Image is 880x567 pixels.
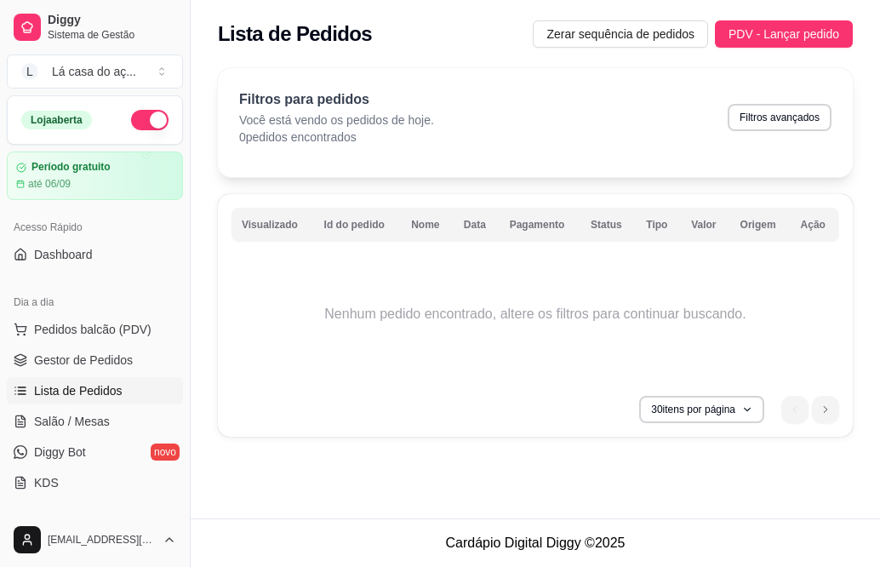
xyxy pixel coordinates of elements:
button: Pedidos balcão (PDV) [7,316,183,343]
button: PDV - Lançar pedido [715,20,853,48]
th: Id do pedido [314,208,402,242]
span: L [21,63,38,80]
article: Período gratuito [31,161,111,174]
a: KDS [7,469,183,496]
p: Você está vendo os pedidos de hoje. [239,112,434,129]
th: Valor [681,208,729,242]
span: [EMAIL_ADDRESS][DOMAIN_NAME] [48,533,156,547]
footer: Cardápio Digital Diggy © 2025 [191,518,880,567]
span: Diggy [48,13,176,28]
a: Lista de Pedidos [7,377,183,404]
th: Status [580,208,636,242]
button: 30itens por página [639,396,764,423]
div: Lá casa do aç ... [52,63,136,80]
a: Período gratuitoaté 06/09 [7,152,183,200]
div: Dia a dia [7,289,183,316]
th: Nome [401,208,454,242]
span: Dashboard [34,246,93,263]
td: Nenhum pedido encontrado, altere os filtros para continuar buscando. [231,246,839,382]
th: Visualizado [231,208,314,242]
th: Origem [730,208,791,242]
div: Loja aberta [21,111,92,129]
a: Gestor de Pedidos [7,346,183,374]
nav: pagination navigation [773,387,848,432]
button: [EMAIL_ADDRESS][DOMAIN_NAME] [7,519,183,560]
th: Data [454,208,500,242]
button: Filtros avançados [728,104,831,131]
button: Zerar sequência de pedidos [533,20,708,48]
button: Alterar Status [131,110,169,130]
span: PDV - Lançar pedido [729,25,839,43]
a: Dashboard [7,241,183,268]
h2: Lista de Pedidos [218,20,372,48]
th: Pagamento [500,208,580,242]
a: DiggySistema de Gestão [7,7,183,48]
th: Ação [791,208,839,242]
span: Salão / Mesas [34,413,110,430]
article: até 06/09 [28,177,71,191]
span: Gestor de Pedidos [34,352,133,369]
a: Salão / Mesas [7,408,183,435]
span: Pedidos balcão (PDV) [34,321,151,338]
span: Diggy Bot [34,444,86,461]
button: Select a team [7,54,183,89]
span: Lista de Pedidos [34,382,123,399]
span: Zerar sequência de pedidos [546,25,694,43]
li: next page button [812,396,839,423]
span: Sistema de Gestão [48,28,176,42]
a: Diggy Botnovo [7,438,183,466]
th: Tipo [636,208,681,242]
div: Acesso Rápido [7,214,183,241]
p: 0 pedidos encontrados [239,129,434,146]
span: KDS [34,474,59,491]
p: Filtros para pedidos [239,89,434,110]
